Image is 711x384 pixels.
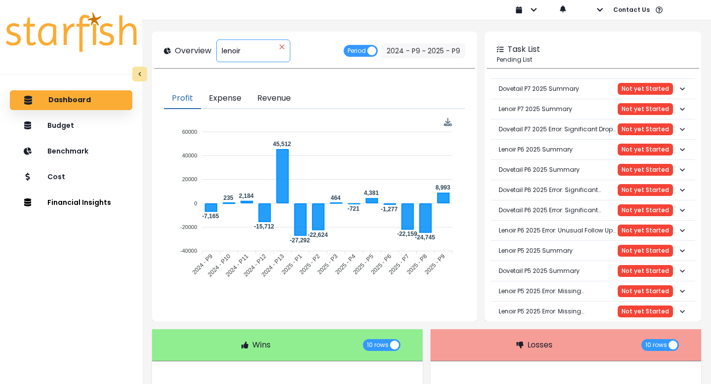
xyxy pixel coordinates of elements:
[182,129,197,135] tspan: 60000
[423,253,446,276] tspan: 2025 - P9
[10,193,132,213] button: Financial Insights
[622,268,669,274] span: Not yet Started
[491,221,695,240] button: Lenoir P6 2025 Error: Unusual Follow Up With Owner ExpenseNot yet Started
[10,167,132,187] button: Cost
[499,279,618,304] p: Lenoir P5 2025 Error: Missing Advertising/Marketing Fees
[499,259,580,283] p: Dovetail P5 2025 Summary
[491,140,695,159] button: Lenoir P6 2025 SummaryNot yet Started
[47,121,74,130] p: Budget
[10,142,132,161] button: Benchmark
[622,207,669,214] span: Not yet Started
[444,118,452,126] div: Menu
[499,137,573,162] p: Lenoir P6 2025 Summary
[279,44,285,50] svg: close
[348,45,366,57] span: Period
[47,173,65,181] p: Cost
[180,224,197,230] tspan: -20000
[10,116,132,136] button: Budget
[47,147,88,155] p: Benchmark
[194,200,197,206] tspan: 0
[499,77,579,101] p: Dovetail P7 2025 Summary
[334,253,357,276] tspan: 2025 - P4
[260,253,286,278] tspan: 2024 - P13
[191,253,214,276] tspan: 2024 - P9
[352,253,375,276] tspan: 2025 - P5
[499,299,618,324] p: Lenoir P5 2025 Error: Missing Host/Hostess Expense
[622,126,669,133] span: Not yet Started
[622,106,669,113] span: Not yet Started
[499,178,618,202] p: Dovetail P6 2025 Error: Significant Increase in Line Cooks Expense
[316,253,339,276] tspan: 2025 - P3
[497,55,689,64] p: Pending List
[279,42,285,52] button: Clear
[491,180,695,200] button: Dovetail P6 2025 Error: Significant Increase in Line Cooks ExpenseNot yet Started
[201,88,249,109] button: Expense
[499,238,573,263] p: Lenoir P5 2025 Summary
[382,43,465,58] button: 2024 - P9 ~ 2025 - P9
[491,241,695,261] button: Lenoir P5 2025 SummaryNot yet Started
[491,160,695,180] button: Dovetail P6 2025 SummaryNot yet Started
[527,339,553,351] p: Losses
[622,187,669,193] span: Not yet Started
[164,88,201,109] button: Profit
[499,157,580,182] p: Dovetail P6 2025 Summary
[499,218,618,243] p: Lenoir P6 2025 Error: Unusual Follow Up With Owner Expense
[491,261,695,281] button: Dovetail P5 2025 SummaryNot yet Started
[175,45,211,57] p: Overview
[388,253,411,276] tspan: 2025 - P7
[491,119,695,139] button: Dovetail P7 2025 Error: Significant Drop in Food CostNot yet Started
[280,253,304,276] tspan: 2025 - P1
[622,85,669,92] span: Not yet Started
[48,96,91,105] p: Dashboard
[499,97,572,121] p: Lenoir P7 2025 Summary
[499,117,618,142] p: Dovetail P7 2025 Error: Significant Drop in Food Cost
[252,339,271,351] p: Wins
[622,146,669,153] span: Not yet Started
[367,339,389,351] span: 10 rows
[499,198,618,223] p: Dovetail P6 2025 Error: Significant Increase in Licenses and Permits
[180,248,197,254] tspan: -40000
[222,40,240,61] span: lenoir
[491,281,695,301] button: Lenoir P5 2025 Error: Missing Advertising/Marketing FeesNot yet Started
[622,247,669,254] span: Not yet Started
[508,43,540,55] p: Task List
[645,339,667,351] span: 10 rows
[298,253,321,276] tspan: 2025 - P2
[224,253,250,278] tspan: 2024 - P11
[370,253,393,276] tspan: 2025 - P6
[182,176,197,182] tspan: 20000
[622,308,669,315] span: Not yet Started
[491,302,695,321] button: Lenoir P5 2025 Error: Missing Host/Hostess ExpenseNot yet Started
[622,166,669,173] span: Not yet Started
[622,227,669,234] span: Not yet Started
[242,253,268,278] tspan: 2024 - P12
[182,153,197,158] tspan: 40000
[405,253,429,276] tspan: 2025 - P8
[444,118,452,126] img: Download Profit
[491,200,695,220] button: Dovetail P6 2025 Error: Significant Increase in Licenses and PermitsNot yet Started
[622,288,669,295] span: Not yet Started
[491,79,695,99] button: Dovetail P7 2025 SummaryNot yet Started
[249,88,299,109] button: Revenue
[10,90,132,110] button: Dashboard
[491,99,695,119] button: Lenoir P7 2025 SummaryNot yet Started
[206,253,232,278] tspan: 2024 - P10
